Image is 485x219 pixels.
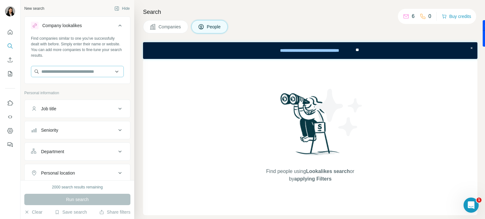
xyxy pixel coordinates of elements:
button: Buy credits [442,12,471,21]
div: Find companies similar to one you've successfully dealt with before. Simply enter their name or w... [31,36,124,58]
button: Company lookalikes [25,18,130,36]
img: Avatar [5,6,15,16]
button: Clear [24,209,42,215]
span: 1 [476,198,482,203]
span: Companies [159,24,182,30]
img: Surfe Illustration - Woman searching with binoculars [278,91,343,162]
button: Save search [55,209,87,215]
p: Personal information [24,90,130,96]
button: Search [5,40,15,52]
button: Personal location [25,165,130,181]
button: Feedback [5,139,15,150]
div: Job title [41,106,56,112]
button: Job title [25,101,130,116]
button: Hide [110,4,134,13]
div: Department [41,148,64,155]
span: Find people using or by [260,168,361,183]
div: 2000 search results remaining [52,184,103,190]
h4: Search [143,8,477,16]
span: Lookalikes search [306,169,350,174]
iframe: Intercom live chat [464,198,479,213]
span: People [207,24,221,30]
p: 0 [428,13,431,20]
div: New search [24,6,44,11]
button: My lists [5,68,15,79]
p: 6 [412,13,415,20]
div: Company lookalikes [42,22,82,29]
iframe: Banner [143,42,477,59]
span: applying Filters [294,176,332,182]
button: Quick start [5,26,15,38]
button: Dashboard [5,125,15,136]
button: Department [25,144,130,159]
button: Use Surfe on LinkedIn [5,97,15,109]
button: Share filters [99,209,130,215]
button: Use Surfe API [5,111,15,123]
img: Surfe Illustration - Stars [310,84,367,141]
button: Enrich CSV [5,54,15,66]
button: Seniority [25,123,130,138]
div: Seniority [41,127,58,133]
div: Personal location [41,170,75,176]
